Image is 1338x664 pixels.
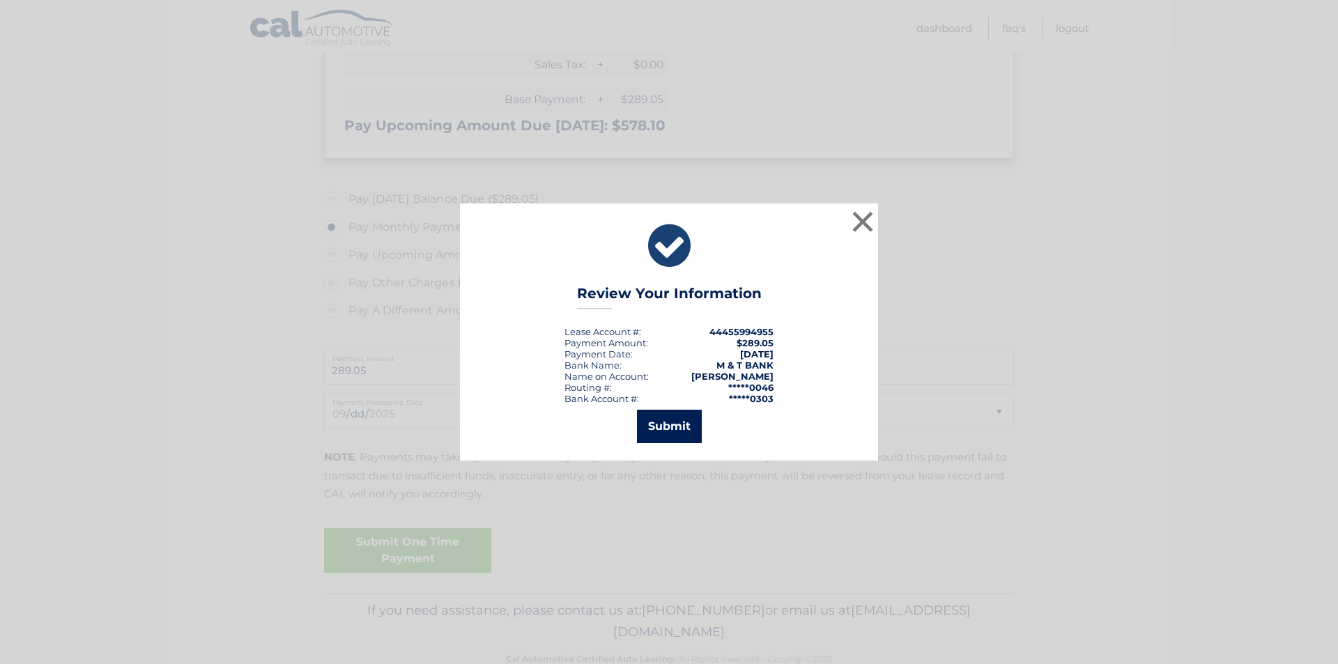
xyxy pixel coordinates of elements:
[691,371,774,382] strong: [PERSON_NAME]
[716,360,774,371] strong: M & T BANK
[637,410,702,443] button: Submit
[564,371,649,382] div: Name on Account:
[849,208,877,236] button: ×
[564,337,648,348] div: Payment Amount:
[564,348,631,360] span: Payment Date
[709,326,774,337] strong: 44455994955
[564,326,641,337] div: Lease Account #:
[564,382,612,393] div: Routing #:
[737,337,774,348] span: $289.05
[564,348,633,360] div: :
[577,285,762,309] h3: Review Your Information
[564,393,639,404] div: Bank Account #:
[740,348,774,360] span: [DATE]
[564,360,622,371] div: Bank Name:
